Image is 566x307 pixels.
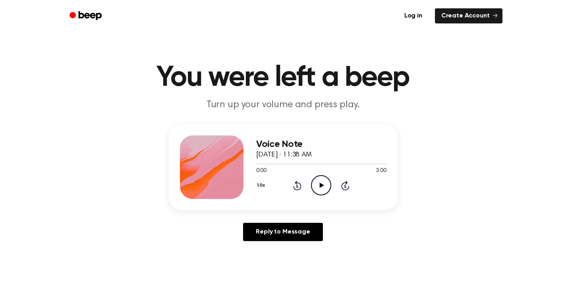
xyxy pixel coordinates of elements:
[256,151,312,158] span: [DATE] · 11:38 AM
[131,98,436,112] p: Turn up your volume and press play.
[243,223,323,241] a: Reply to Message
[376,167,386,175] span: 3:00
[256,139,386,150] h3: Voice Note
[396,7,430,25] a: Log in
[435,8,502,23] a: Create Account
[256,179,268,192] button: 1.0x
[80,64,487,92] h1: You were left a beep
[256,167,267,175] span: 0:00
[64,8,109,24] a: Beep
